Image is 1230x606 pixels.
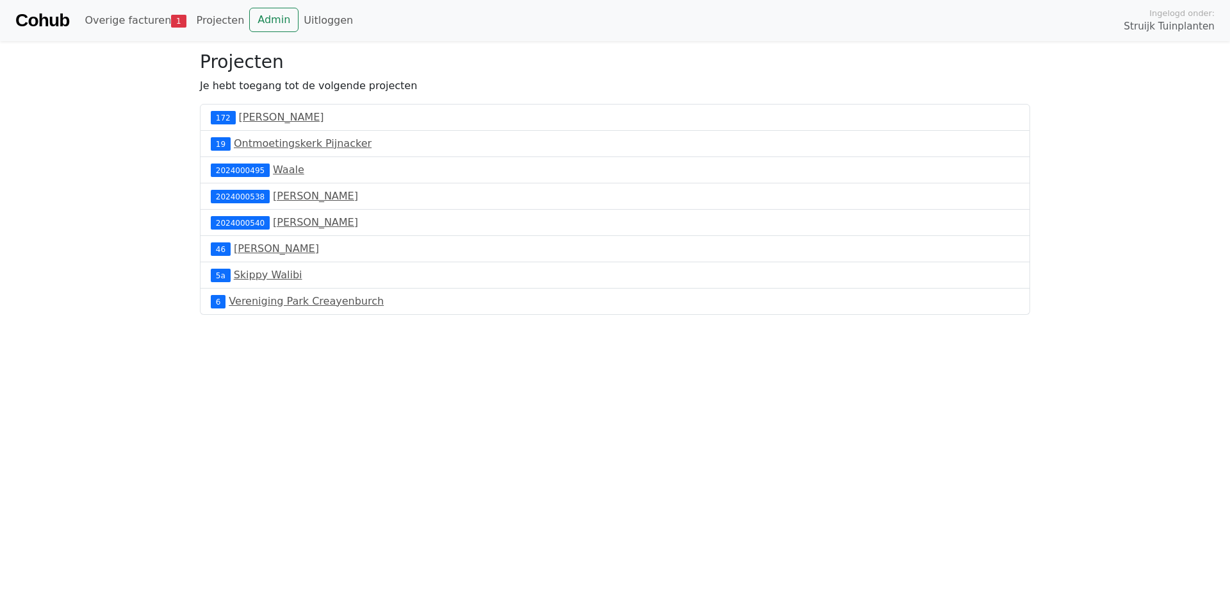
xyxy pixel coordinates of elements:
[1149,7,1215,19] span: Ingelogd onder:
[211,216,270,229] div: 2024000540
[211,137,231,150] div: 19
[249,8,299,32] a: Admin
[234,242,319,255] a: [PERSON_NAME]
[299,8,358,33] a: Uitloggen
[200,51,1030,73] h3: Projecten
[79,8,191,33] a: Overige facturen1
[211,164,270,176] div: 2024000495
[273,216,358,228] a: [PERSON_NAME]
[211,190,270,203] div: 2024000538
[192,8,250,33] a: Projecten
[234,269,302,281] a: Skippy Walibi
[239,111,324,123] a: [PERSON_NAME]
[273,190,358,202] a: [PERSON_NAME]
[200,78,1030,94] p: Je hebt toegang tot de volgende projecten
[234,137,372,149] a: Ontmoetingskerk Pijnacker
[211,111,236,124] div: 172
[211,295,225,308] div: 6
[211,242,231,255] div: 46
[171,15,186,28] span: 1
[229,295,384,307] a: Vereniging Park Creayenburch
[273,164,304,176] a: Waale
[1124,19,1215,34] span: Struijk Tuinplanten
[211,269,231,282] div: 5a
[15,5,69,36] a: Cohub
